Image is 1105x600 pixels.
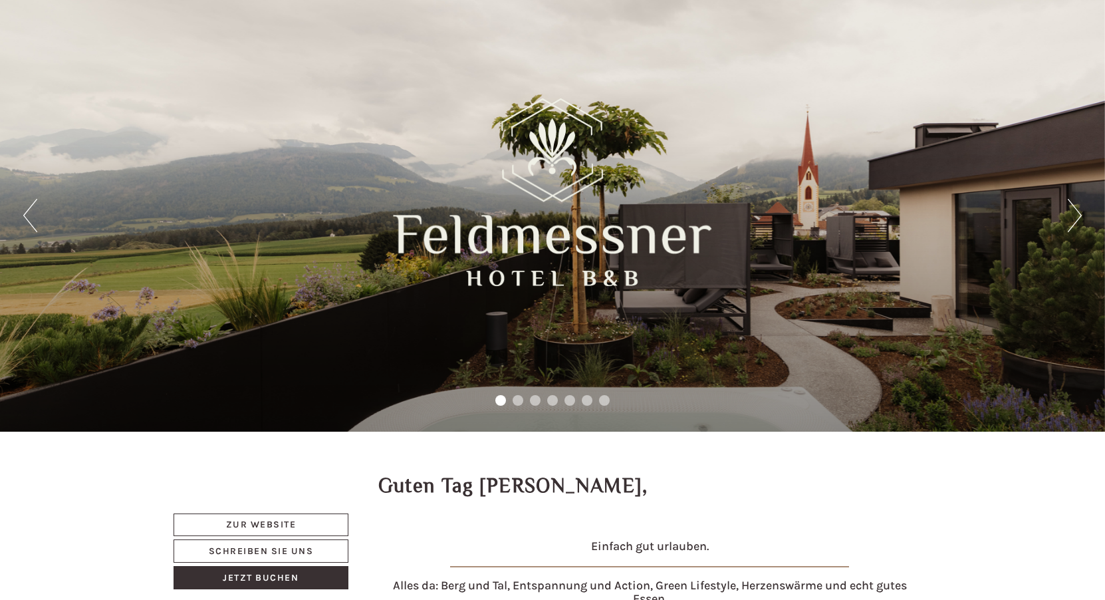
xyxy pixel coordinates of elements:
[174,566,348,589] a: Jetzt buchen
[388,540,912,553] h4: Einfach gut urlauben.
[450,566,849,567] img: image
[378,475,648,497] h1: Guten Tag [PERSON_NAME],
[23,199,37,232] button: Previous
[1068,199,1082,232] button: Next
[174,514,348,536] a: Zur Website
[174,539,348,563] a: Schreiben Sie uns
